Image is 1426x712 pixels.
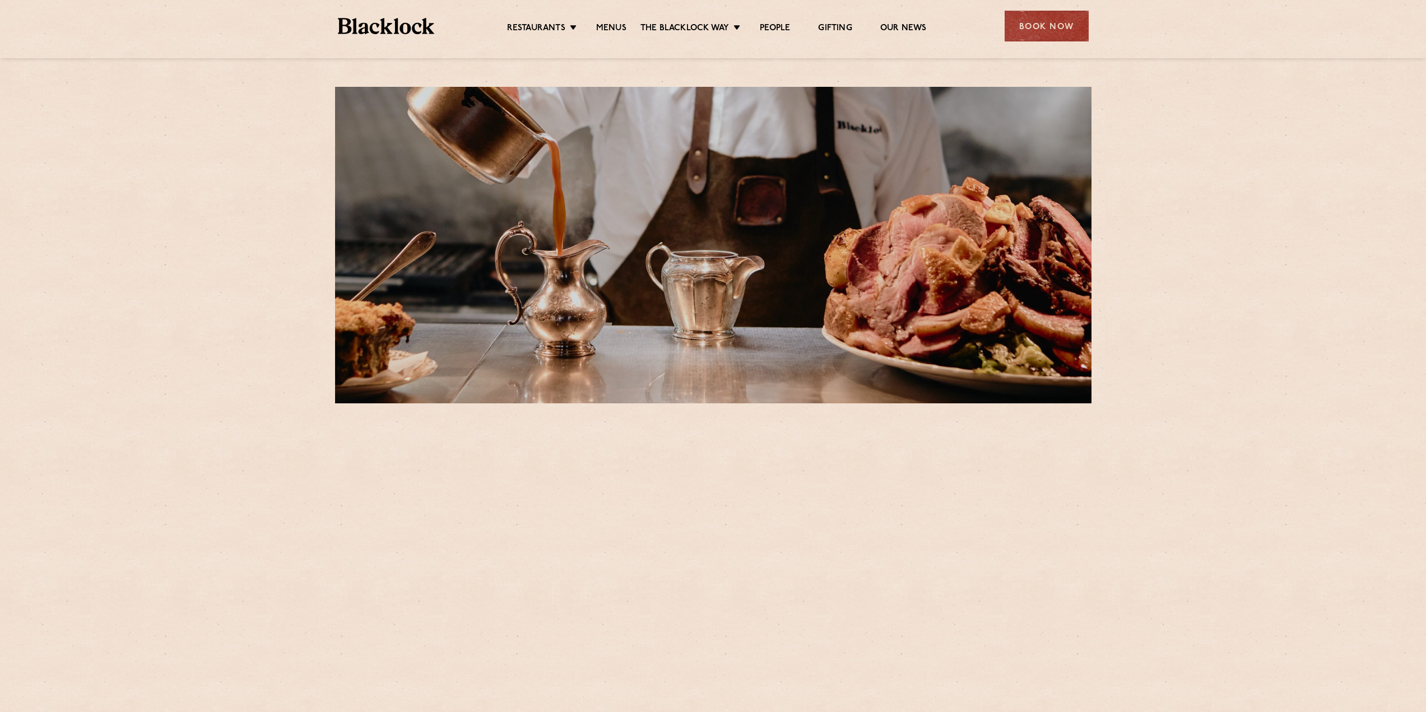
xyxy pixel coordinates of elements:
a: Menus [596,23,626,35]
div: Book Now [1005,11,1089,41]
a: Our News [880,23,927,35]
a: Gifting [818,23,852,35]
img: BL_Textured_Logo-footer-cropped.svg [338,18,435,34]
a: Restaurants [507,23,565,35]
a: People [760,23,790,35]
a: The Blacklock Way [640,23,729,35]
